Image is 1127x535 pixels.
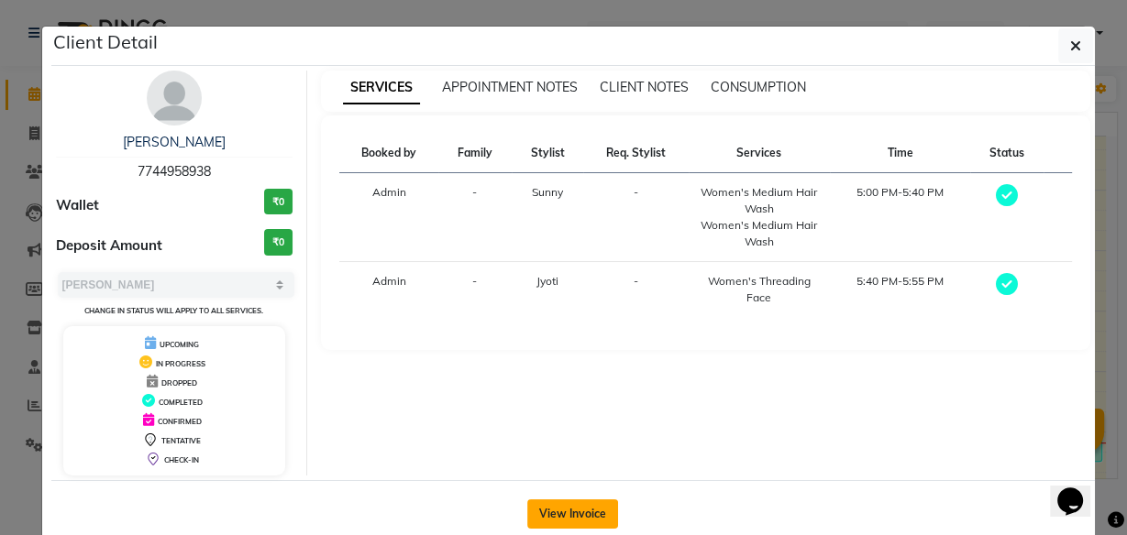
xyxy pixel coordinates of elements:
[123,134,226,150] a: [PERSON_NAME]
[160,340,199,349] span: UPCOMING
[138,163,211,180] span: 7744958938
[1050,462,1109,517] iframe: chat widget
[583,262,688,318] td: -
[532,185,563,199] span: Sunny
[339,173,438,262] td: Admin
[264,229,293,256] h3: ₹0
[56,235,162,257] span: Deposit Amount
[343,71,420,104] span: SERVICES
[438,134,512,173] th: Family
[600,79,689,95] span: CLIENT NOTES
[527,499,618,529] button: View Invoice
[156,359,205,368] span: IN PROGRESS
[830,134,970,173] th: Time
[700,273,819,306] div: Women's Threading Face
[159,398,203,407] span: COMPLETED
[512,134,583,173] th: Stylist
[161,436,201,445] span: TENTATIVE
[339,134,438,173] th: Booked by
[689,134,830,173] th: Services
[164,455,199,464] span: CHECK-IN
[700,217,819,250] div: Women's Medium Hair Wash
[711,79,806,95] span: CONSUMPTION
[438,262,512,318] td: -
[161,378,197,388] span: DROPPED
[147,71,202,126] img: avatar
[970,134,1044,173] th: Status
[700,184,819,217] div: Women's Medium Hair Wash
[583,134,688,173] th: Req. Stylist
[158,417,202,426] span: CONFIRMED
[830,262,970,318] td: 5:40 PM-5:55 PM
[264,189,293,215] h3: ₹0
[56,195,99,216] span: Wallet
[830,173,970,262] td: 5:00 PM-5:40 PM
[84,306,263,315] small: Change in status will apply to all services.
[536,274,558,288] span: Jyoti
[53,28,158,56] h5: Client Detail
[442,79,578,95] span: APPOINTMENT NOTES
[438,173,512,262] td: -
[339,262,438,318] td: Admin
[583,173,688,262] td: -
